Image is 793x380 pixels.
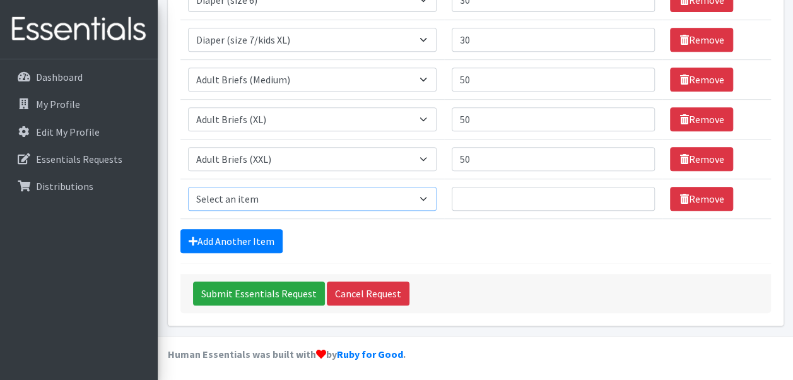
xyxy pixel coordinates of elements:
a: Edit My Profile [5,119,153,145]
a: Cancel Request [327,282,409,306]
p: My Profile [36,98,80,110]
a: My Profile [5,92,153,117]
a: Ruby for Good [337,348,403,360]
strong: Human Essentials was built with by . [168,348,406,360]
a: Dashboard [5,64,153,90]
img: HumanEssentials [5,8,153,50]
a: Add Another Item [180,229,283,253]
a: Remove [670,107,733,131]
a: Remove [670,68,733,92]
a: Distributions [5,174,153,199]
p: Distributions [36,180,93,193]
p: Edit My Profile [36,126,100,138]
a: Essentials Requests [5,146,153,172]
a: Remove [670,28,733,52]
a: Remove [670,147,733,171]
p: Dashboard [36,71,83,83]
a: Remove [670,187,733,211]
p: Essentials Requests [36,153,122,165]
input: Submit Essentials Request [193,282,325,306]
